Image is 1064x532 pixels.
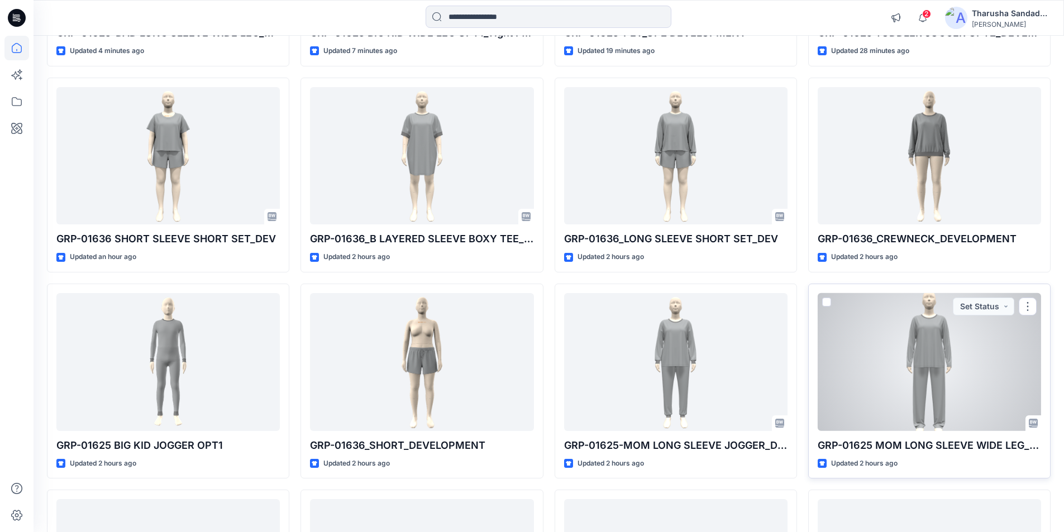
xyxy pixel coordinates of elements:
[56,87,280,225] a: GRP-01636 SHORT SLEEVE SHORT SET_DEV
[945,7,967,29] img: avatar
[56,438,280,453] p: GRP-01625 BIG KID JOGGER OPT1
[972,20,1050,28] div: [PERSON_NAME]
[578,251,644,263] p: Updated 2 hours ago
[564,87,788,225] a: GRP-01636_LONG SLEEVE SHORT SET_DEV
[310,231,533,247] p: GRP-01636_B LAYERED SLEEVE BOXY TEE_DEV
[831,45,909,57] p: Updated 28 minutes ago
[310,87,533,225] a: GRP-01636_B LAYERED SLEEVE BOXY TEE_DEV
[972,7,1050,20] div: Tharusha Sandadeepa
[831,458,898,469] p: Updated 2 hours ago
[323,458,390,469] p: Updated 2 hours ago
[564,293,788,431] a: GRP-01625-MOM LONG SLEEVE JOGGER_DEV_REV2
[922,9,931,18] span: 2
[564,231,788,247] p: GRP-01636_LONG SLEEVE SHORT SET_DEV
[70,251,136,263] p: Updated an hour ago
[818,231,1041,247] p: GRP-01636_CREWNECK_DEVELOPMENT
[818,438,1041,453] p: GRP-01625 MOM LONG SLEEVE WIDE LEG_DEV
[56,293,280,431] a: GRP-01625 BIG KID JOGGER OPT1
[310,293,533,431] a: GRP-01636_SHORT_DEVELOPMENT
[831,251,898,263] p: Updated 2 hours ago
[564,438,788,453] p: GRP-01625-MOM LONG SLEEVE JOGGER_DEV_REV2
[578,458,644,469] p: Updated 2 hours ago
[578,45,655,57] p: Updated 19 minutes ago
[70,45,144,57] p: Updated 4 minutes ago
[818,293,1041,431] a: GRP-01625 MOM LONG SLEEVE WIDE LEG_DEV
[70,458,136,469] p: Updated 2 hours ago
[56,231,280,247] p: GRP-01636 SHORT SLEEVE SHORT SET_DEV
[310,438,533,453] p: GRP-01636_SHORT_DEVELOPMENT
[323,45,397,57] p: Updated 7 minutes ago
[818,87,1041,225] a: GRP-01636_CREWNECK_DEVELOPMENT
[323,251,390,263] p: Updated 2 hours ago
